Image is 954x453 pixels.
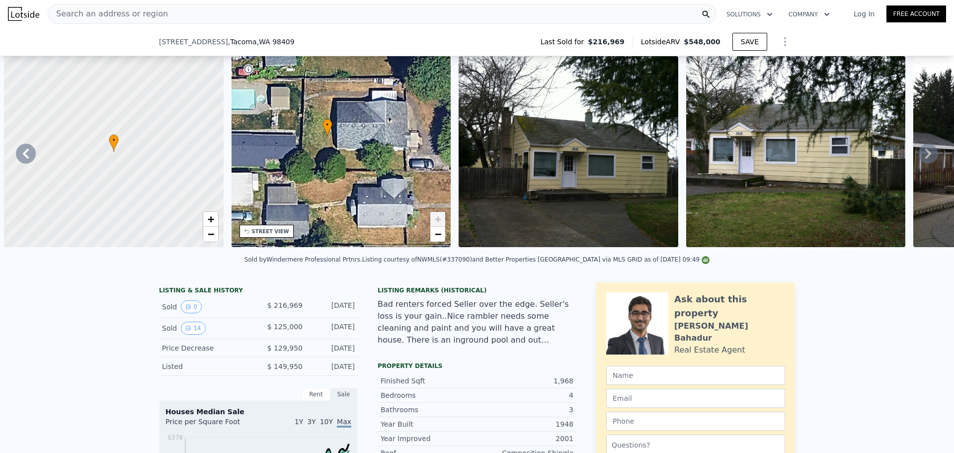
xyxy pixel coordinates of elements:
button: View historical data [181,300,202,313]
div: Bedrooms [381,390,477,400]
span: Search an address or region [48,8,168,20]
span: , Tacoma [228,37,295,47]
img: Lotside [8,7,39,21]
span: 10Y [320,418,333,426]
tspan: $378 [167,434,183,441]
span: $ 149,950 [267,362,303,370]
div: Price Decrease [162,343,250,353]
div: Bad renters forced Seller over the edge. Seller's loss is your gain..Nice rambler needs some clea... [378,298,576,346]
button: View historical data [181,322,205,335]
div: Year Improved [381,434,477,444]
a: Zoom in [430,212,445,227]
div: Finished Sqft [381,376,477,386]
div: [DATE] [311,362,355,371]
span: − [207,228,214,240]
div: • [109,134,119,152]
span: [STREET_ADDRESS] [159,37,228,47]
span: $548,000 [684,38,720,46]
span: • [322,120,332,129]
div: Property details [378,362,576,370]
span: $ 125,000 [267,323,303,331]
div: LISTING & SALE HISTORY [159,286,358,296]
span: • [109,136,119,145]
div: Houses Median Sale [165,407,351,417]
div: [DATE] [311,322,355,335]
div: Sold [162,300,250,313]
span: $216,969 [588,37,625,47]
div: [PERSON_NAME] Bahadur [674,320,785,344]
div: Bathrooms [381,405,477,415]
div: Sold [162,322,250,335]
div: Listing courtesy of NWMLS (#337090) and Better Properties [GEOGRAPHIC_DATA] via MLS GRID as of [D... [362,256,710,263]
span: Max [337,418,351,428]
div: Price per Square Foot [165,417,258,433]
div: Ask about this property [674,292,785,320]
div: Real Estate Agent [674,344,745,356]
span: 1Y [295,418,303,426]
div: Year Built [381,419,477,429]
a: Free Account [886,5,946,22]
input: Email [606,389,785,408]
span: − [435,228,441,240]
button: SAVE [732,33,767,51]
a: Zoom in [203,212,218,227]
div: [DATE] [311,300,355,313]
img: Sale: 125896998 Parcel: 100620193 [459,56,678,247]
span: + [435,213,441,225]
button: Solutions [718,5,781,23]
div: 2001 [477,434,573,444]
div: 3 [477,405,573,415]
div: [DATE] [311,343,355,353]
div: 1948 [477,419,573,429]
a: Log In [842,9,886,19]
img: NWMLS Logo [702,256,710,264]
input: Name [606,366,785,385]
span: Last Sold for [541,37,588,47]
a: Zoom out [203,227,218,242]
div: Listing Remarks (Historical) [378,286,576,294]
div: Sold by Windermere Professional Prtnrs . [244,256,362,263]
span: + [207,213,214,225]
span: 3Y [307,418,316,426]
img: Sale: 125896998 Parcel: 100620193 [686,56,906,247]
input: Phone [606,412,785,431]
span: , WA 98409 [257,38,295,46]
button: Show Options [775,32,795,52]
div: 4 [477,390,573,400]
a: Zoom out [430,227,445,242]
div: • [322,119,332,136]
span: Lotside ARV [641,37,684,47]
div: STREET VIEW [252,228,289,235]
div: 1,968 [477,376,573,386]
span: $ 216,969 [267,301,303,309]
div: Listed [162,362,250,371]
button: Company [781,5,838,23]
span: $ 129,950 [267,344,303,352]
div: Sale [330,388,358,401]
div: Rent [302,388,330,401]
